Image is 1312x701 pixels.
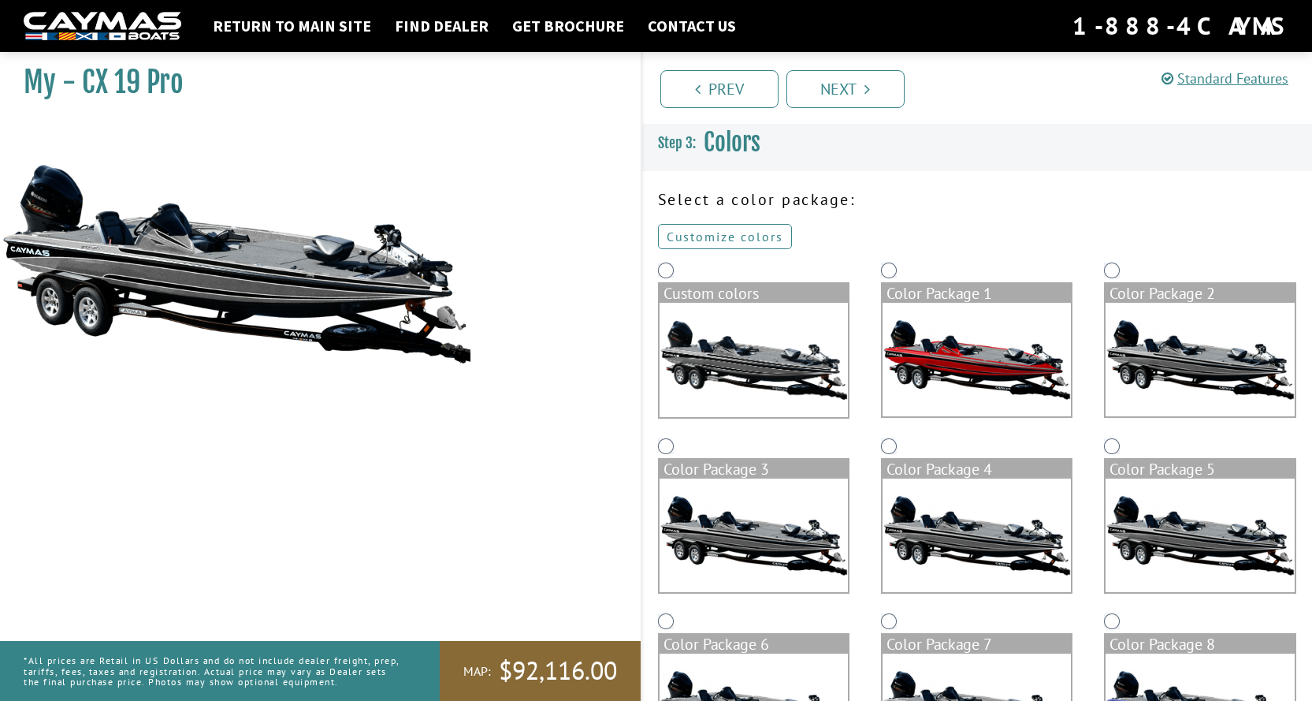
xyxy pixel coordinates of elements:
img: color_package_458.png [660,479,848,592]
div: Custom colors [660,284,848,303]
p: *All prices are Retail in US Dollars and do not include dealer freight, prep, tariffs, fees, taxe... [24,647,404,695]
div: Color Package 4 [883,460,1071,479]
div: Color Package 7 [883,635,1071,654]
div: Color Package 6 [660,635,848,654]
div: Color Package 3 [660,460,848,479]
h1: My - CX 19 Pro [24,65,601,100]
span: MAP: [463,663,491,680]
a: Return to main site [205,16,379,36]
img: white-logo-c9c8dbefe5ff5ceceb0f0178aa75bf4bb51f6bca0971e226c86eb53dfe498488.png [24,12,181,41]
img: color_package_459.png [883,479,1071,592]
div: Color Package 1 [883,284,1071,303]
a: Customize colors [658,224,792,249]
a: Standard Features [1161,69,1288,88]
a: Contact Us [640,16,744,36]
a: Get Brochure [504,16,632,36]
a: Prev [660,70,779,108]
div: Color Package 5 [1106,460,1294,479]
span: $92,116.00 [499,654,617,688]
a: Next [786,70,905,108]
div: Color Package 2 [1106,284,1294,303]
img: color_package_456.png [883,303,1071,416]
img: color_package_460.png [1106,479,1294,592]
div: Color Package 8 [1106,635,1294,654]
img: cx-Base-Layer.png [660,303,848,417]
p: Select a color package: [658,188,1297,211]
a: MAP:$92,116.00 [440,641,641,701]
img: color_package_457.png [1106,303,1294,416]
a: Find Dealer [387,16,496,36]
div: 1-888-4CAYMAS [1072,9,1288,43]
